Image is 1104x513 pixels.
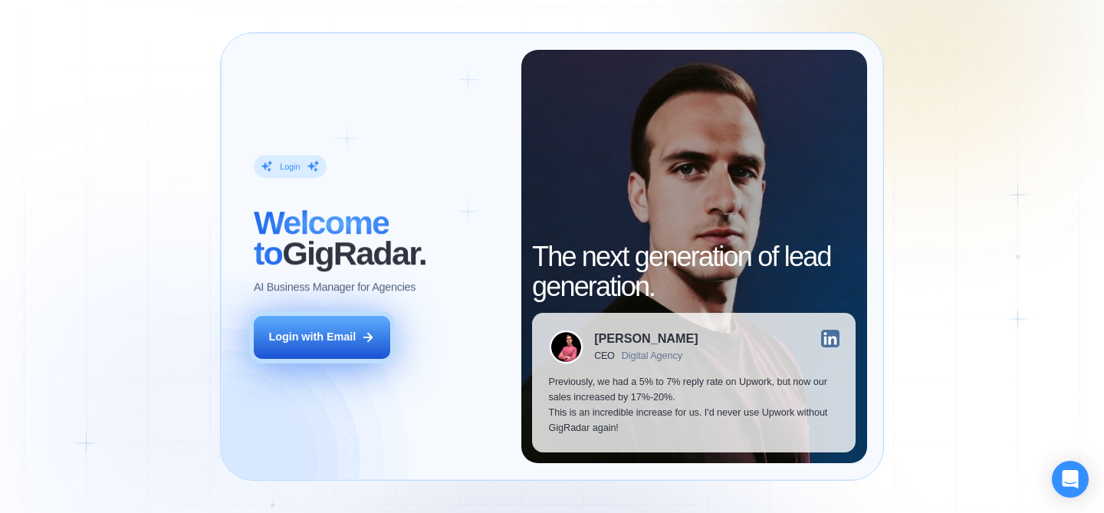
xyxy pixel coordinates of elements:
h2: ‍ GigRadar. [254,208,504,268]
button: Login with Email [254,316,390,359]
p: AI Business Manager for Agencies [254,280,416,295]
div: [PERSON_NAME] [594,332,698,344]
div: Digital Agency [622,350,682,361]
div: CEO [594,350,615,361]
p: Previously, we had a 5% to 7% reply rate on Upwork, but now our sales increased by 17%-20%. This ... [549,375,839,436]
h2: The next generation of lead generation. [532,242,856,302]
div: Login with Email [268,330,356,345]
span: Welcome to [254,204,389,271]
div: Open Intercom Messenger [1052,461,1089,498]
div: Login [280,161,300,172]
